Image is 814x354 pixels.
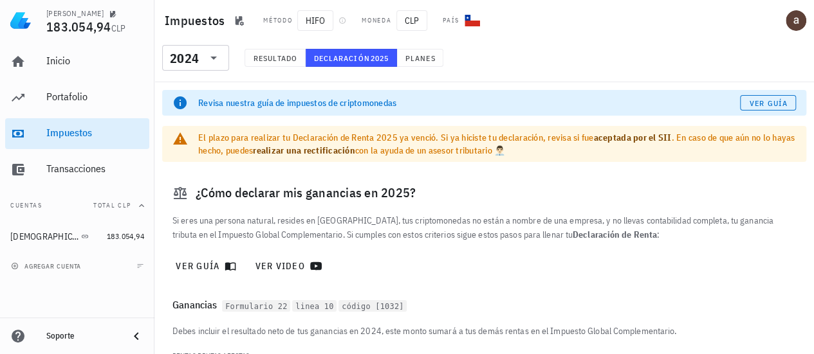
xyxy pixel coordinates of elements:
button: agregar cuenta [8,260,87,272]
button: Planes [397,49,444,67]
button: CuentasTotal CLP [5,190,149,221]
button: ver guía [170,254,244,278]
div: Soporte [46,331,118,341]
h1: Impuestos [165,10,230,31]
div: Transacciones [46,163,144,175]
span: CLP [111,22,126,34]
span: Declaración [313,53,370,63]
code: Formulario 22 [222,300,290,312]
div: [PERSON_NAME] [46,8,104,19]
span: ver video [254,260,324,272]
a: Portafolio [5,82,149,113]
a: realizar una rectificación [253,145,355,156]
div: Si eres una persona natural, resides en [GEOGRAPHIC_DATA], tus criptomonedas no están a nombre de... [165,206,804,249]
div: El plazo para realizar tu Declaración de Renta 2025 ya venció. Si ya hiciste tu declaración, revi... [198,131,796,157]
p: Debes incluir el resultado neto de tus ganancias en 2024, este monto sumará a tus demás rentas en... [172,324,796,338]
span: 2025 [370,53,389,63]
span: Planes [405,53,436,63]
div: Método [263,15,292,26]
img: LedgiFi [10,10,31,31]
a: Transacciones [5,154,149,185]
a: Inicio [5,46,149,77]
div: Portafolio [46,91,144,103]
span: Resultado [253,53,297,63]
strong: Declaración de Renta [573,229,657,240]
span: Ganancias [172,296,222,314]
div: 2024 [170,52,199,65]
a: [DEMOGRAPHIC_DATA] 183.054,94 [5,221,149,252]
div: avatar [786,10,806,31]
span: ver guía [175,260,239,272]
div: Impuestos [46,127,144,139]
span: 183.054,94 [107,231,144,241]
span: 183.054,94 [46,18,111,35]
span: HIFO [297,10,333,31]
div: Inicio [46,55,144,67]
button: Resultado [245,49,306,67]
a: Ver guía [740,95,796,111]
div: Moneda [362,15,391,26]
code: código [1032] [338,300,407,312]
div: [DEMOGRAPHIC_DATA] [10,231,79,242]
span: CLP [396,10,427,31]
code: linea 10 [292,300,337,312]
a: ver video [249,254,329,278]
div: CL-icon [465,13,480,28]
span: agregar cuenta [14,262,81,270]
a: Impuestos [5,118,149,149]
div: 2024 [162,45,229,71]
button: Declaración 2025 [306,49,397,67]
span: Ver guía [749,98,788,108]
div: Revisa nuestra guía de impuestos de criptomonedas [198,96,740,109]
div: ¿Cómo declarar mis ganancias en 2025? [162,172,806,213]
span: Total CLP [93,201,131,209]
a: aceptada por el SII [594,132,672,143]
div: País [443,15,459,26]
